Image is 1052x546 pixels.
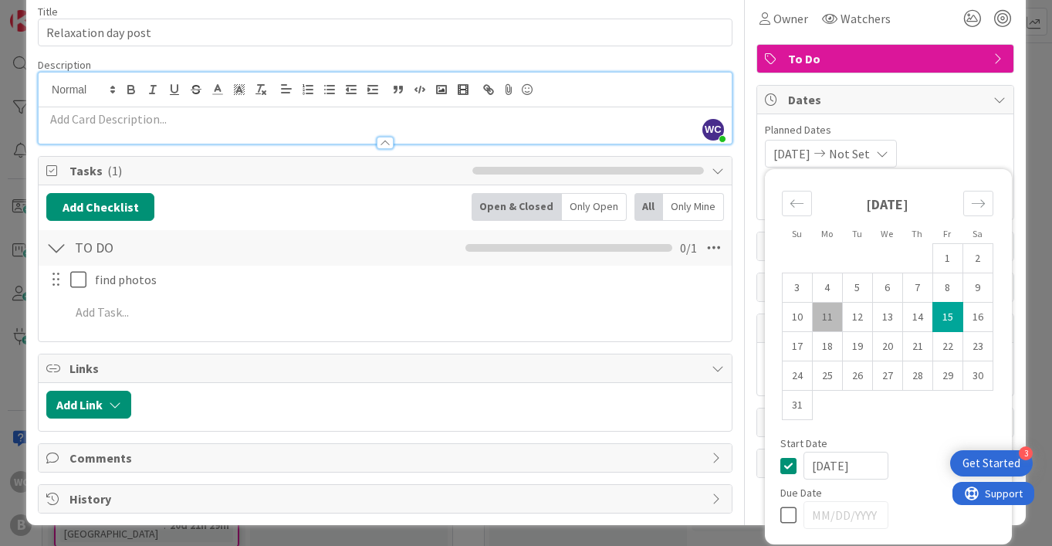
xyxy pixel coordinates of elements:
[663,193,724,221] div: Only Mine
[803,501,888,529] input: MM/DD/YYYY
[872,332,902,361] td: Choose Wednesday, 08/20/2025 12:00 PM as your check-out date. It’s available.
[69,359,704,378] span: Links
[872,361,902,391] td: Choose Wednesday, 08/27/2025 12:00 PM as your check-out date. It’s available.
[962,303,993,332] td: Choose Saturday, 08/16/2025 12:00 PM as your check-out date. It’s available.
[788,90,986,109] span: Dates
[973,228,983,239] small: Sa
[962,244,993,273] td: Choose Saturday, 08/02/2025 12:00 PM as your check-out date. It’s available.
[852,228,862,239] small: Tu
[780,438,827,449] span: Start Date
[472,193,562,221] div: Open & Closed
[782,303,812,332] td: Choose Sunday, 08/10/2025 12:00 PM as your check-out date. It’s available.
[932,303,962,332] td: Selected as start date. Friday, 08/15/2025 12:00 PM
[780,487,822,498] span: Due Date
[902,273,932,303] td: Choose Thursday, 08/07/2025 12:00 PM as your check-out date. It’s available.
[812,303,842,332] td: Choose Monday, 08/11/2025 12:00 PM as your check-out date. It’s available.
[842,273,872,303] td: Choose Tuesday, 08/05/2025 12:00 PM as your check-out date. It’s available.
[773,9,808,28] span: Owner
[829,144,870,163] span: Not Set
[782,191,812,216] div: Move backward to switch to the previous month.
[782,391,812,420] td: Choose Sunday, 08/31/2025 12:00 PM as your check-out date. It’s available.
[107,163,122,178] span: ( 1 )
[872,303,902,332] td: Choose Wednesday, 08/13/2025 12:00 PM as your check-out date. It’s available.
[962,456,1020,471] div: Get Started
[1019,446,1033,460] div: 3
[562,193,627,221] div: Only Open
[38,19,732,46] input: type card name here...
[812,361,842,391] td: Choose Monday, 08/25/2025 12:00 PM as your check-out date. It’s available.
[32,2,70,21] span: Support
[962,361,993,391] td: Choose Saturday, 08/30/2025 12:00 PM as your check-out date. It’s available.
[782,361,812,391] td: Choose Sunday, 08/24/2025 12:00 PM as your check-out date. It’s available.
[963,191,993,216] div: Move forward to switch to the next month.
[765,122,1006,138] span: Planned Dates
[812,273,842,303] td: Choose Monday, 08/04/2025 12:00 PM as your check-out date. It’s available.
[702,119,724,141] span: WC
[812,332,842,361] td: Choose Monday, 08/18/2025 12:00 PM as your check-out date. It’s available.
[821,228,833,239] small: Mo
[46,391,131,419] button: Add Link
[932,244,962,273] td: Choose Friday, 08/01/2025 12:00 PM as your check-out date. It’s available.
[912,228,922,239] small: Th
[866,195,908,213] strong: [DATE]
[803,452,888,480] input: MM/DD/YYYY
[943,228,951,239] small: Fr
[932,361,962,391] td: Choose Friday, 08/29/2025 12:00 PM as your check-out date. It’s available.
[69,490,704,508] span: History
[95,271,720,289] p: find photos
[902,361,932,391] td: Choose Thursday, 08/28/2025 12:00 PM as your check-out date. It’s available.
[765,177,1010,438] div: Calendar
[38,58,91,72] span: Description
[932,332,962,361] td: Choose Friday, 08/22/2025 12:00 PM as your check-out date. It’s available.
[902,332,932,361] td: Choose Thursday, 08/21/2025 12:00 PM as your check-out date. It’s available.
[962,332,993,361] td: Choose Saturday, 08/23/2025 12:00 PM as your check-out date. It’s available.
[902,303,932,332] td: Choose Thursday, 08/14/2025 12:00 PM as your check-out date. It’s available.
[69,234,357,262] input: Add Checklist...
[634,193,663,221] div: All
[69,449,704,467] span: Comments
[872,273,902,303] td: Choose Wednesday, 08/06/2025 12:00 PM as your check-out date. It’s available.
[881,228,893,239] small: We
[773,144,810,163] span: [DATE]
[69,161,465,180] span: Tasks
[792,228,802,239] small: Su
[782,273,812,303] td: Choose Sunday, 08/03/2025 12:00 PM as your check-out date. It’s available.
[842,332,872,361] td: Choose Tuesday, 08/19/2025 12:00 PM as your check-out date. It’s available.
[46,193,154,221] button: Add Checklist
[38,5,58,19] label: Title
[788,49,986,68] span: To Do
[842,303,872,332] td: Choose Tuesday, 08/12/2025 12:00 PM as your check-out date. It’s available.
[680,239,697,257] span: 0 / 1
[842,361,872,391] td: Choose Tuesday, 08/26/2025 12:00 PM as your check-out date. It’s available.
[782,332,812,361] td: Choose Sunday, 08/17/2025 12:00 PM as your check-out date. It’s available.
[841,9,891,28] span: Watchers
[962,273,993,303] td: Choose Saturday, 08/09/2025 12:00 PM as your check-out date. It’s available.
[932,273,962,303] td: Choose Friday, 08/08/2025 12:00 PM as your check-out date. It’s available.
[950,450,1033,476] div: Open Get Started checklist, remaining modules: 3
